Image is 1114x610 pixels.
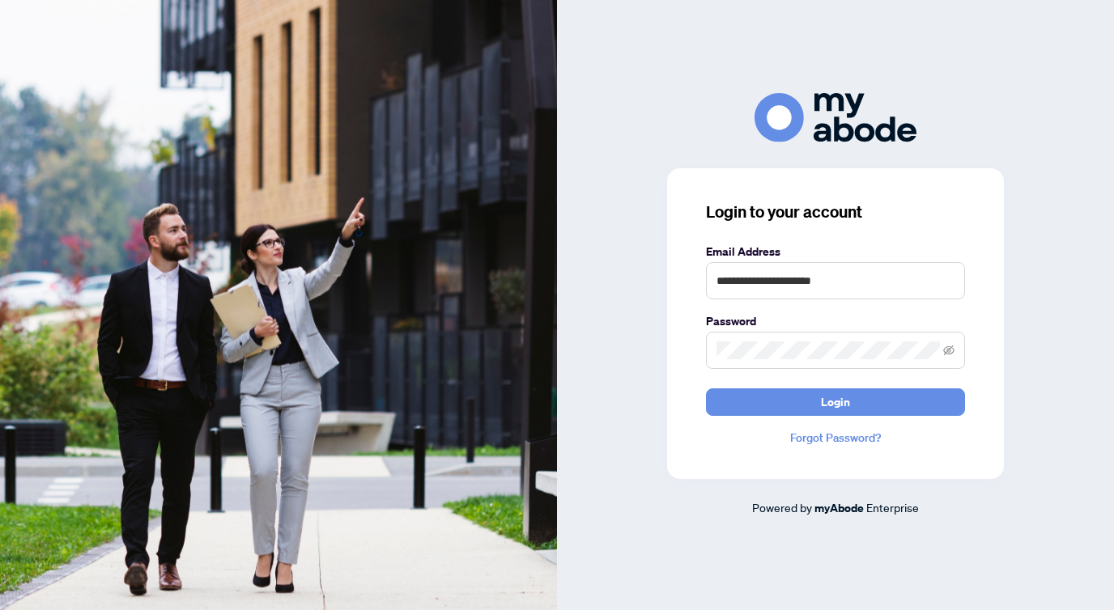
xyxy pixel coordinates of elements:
a: Forgot Password? [706,429,965,447]
h3: Login to your account [706,201,965,223]
img: ma-logo [755,93,916,142]
label: Email Address [706,243,965,261]
button: Login [706,388,965,416]
span: Login [821,389,850,415]
span: eye-invisible [943,345,955,356]
label: Password [706,312,965,330]
a: myAbode [814,499,864,517]
span: Powered by [752,500,812,515]
span: Enterprise [866,500,919,515]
